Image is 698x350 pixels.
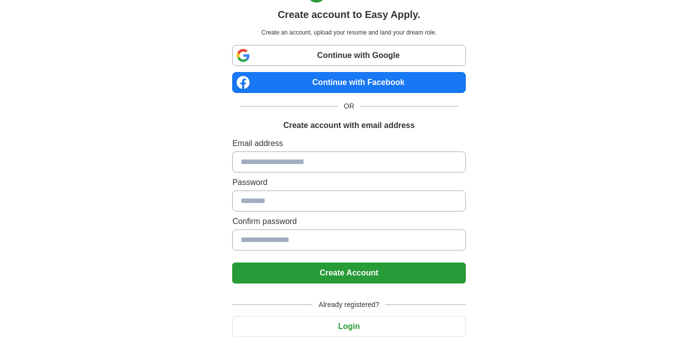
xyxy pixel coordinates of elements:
label: Password [232,176,465,188]
span: Already registered? [313,299,385,310]
p: Create an account, upload your resume and land your dream role. [234,28,463,37]
a: Login [232,322,465,330]
button: Create Account [232,262,465,283]
a: Continue with Google [232,45,465,66]
label: Confirm password [232,215,465,227]
span: OR [338,101,360,111]
button: Login [232,316,465,337]
a: Continue with Facebook [232,72,465,93]
h1: Create account to Easy Apply. [278,7,420,22]
h1: Create account with email address [283,119,414,131]
label: Email address [232,137,465,149]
